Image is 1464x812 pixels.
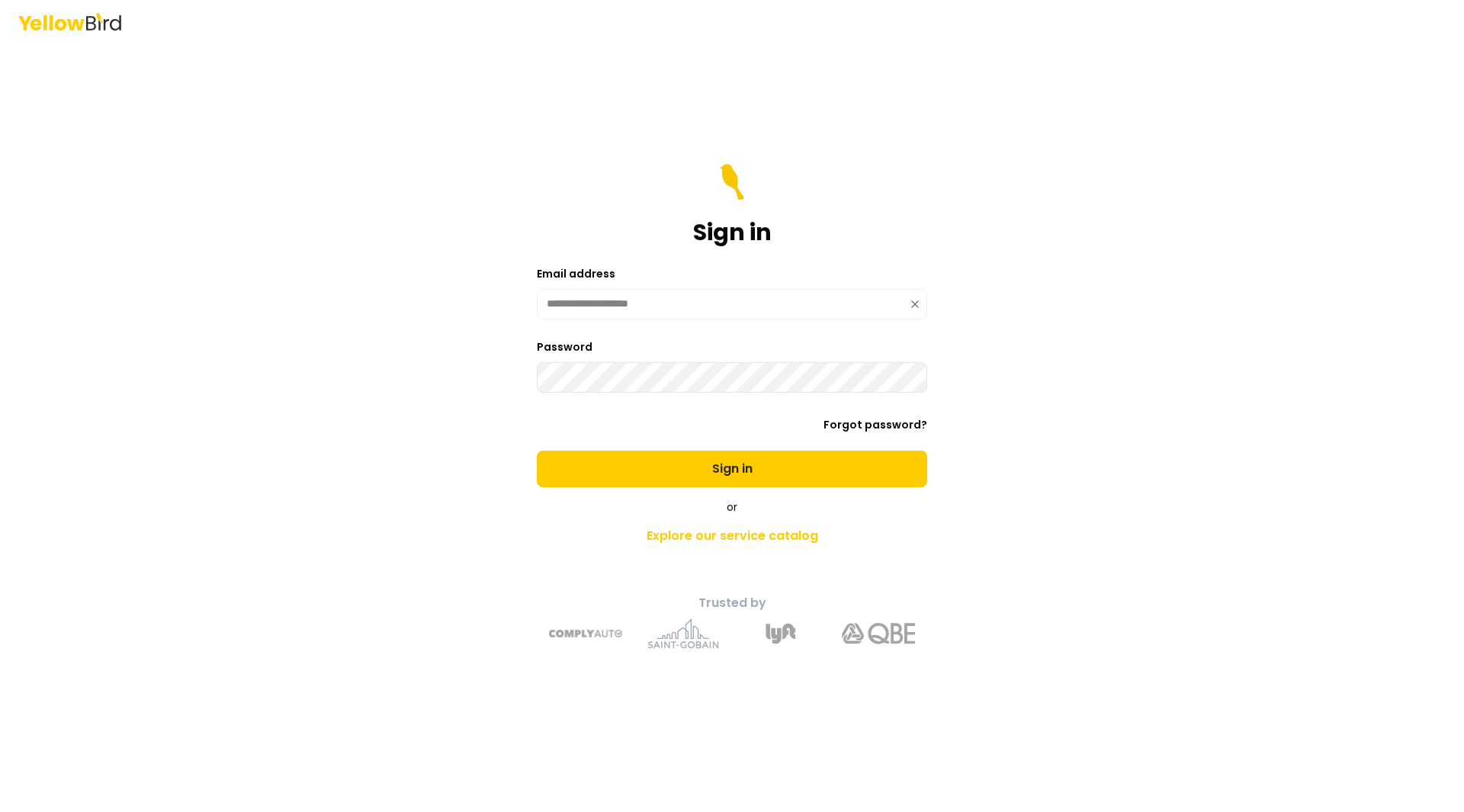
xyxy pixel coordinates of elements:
h1: Sign in [693,219,772,246]
a: Forgot password? [823,417,927,432]
span: or [727,499,737,515]
label: Email address [537,266,615,281]
label: Password [537,339,592,355]
button: Sign in [537,451,927,487]
p: Trusted by [464,594,1000,612]
a: Explore our service catalog [464,521,1000,551]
